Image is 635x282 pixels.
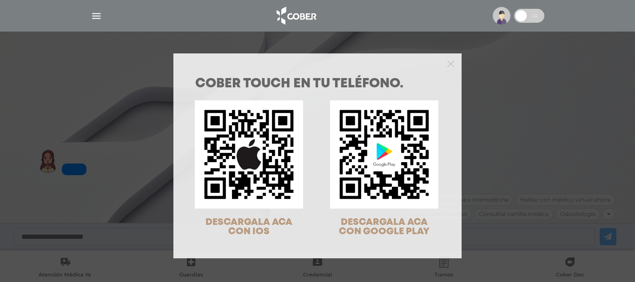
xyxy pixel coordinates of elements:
[195,78,440,91] h1: COBER TOUCH en tu teléfono.
[339,218,430,236] span: DESCARGALA ACA CON GOOGLE PLAY
[205,218,292,236] span: DESCARGALA ACA CON IOS
[447,59,454,67] button: Close
[330,100,438,209] img: qr-code
[195,100,303,209] img: qr-code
